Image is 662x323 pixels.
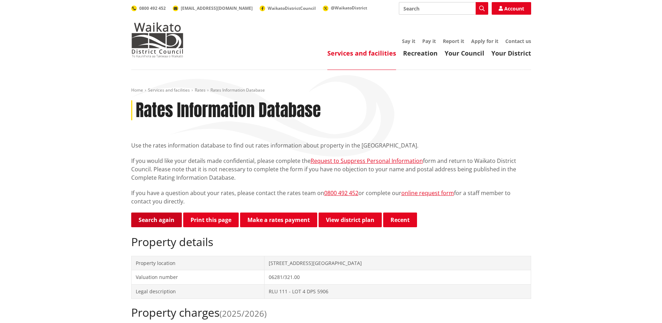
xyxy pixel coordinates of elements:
a: WaikatoDistrictCouncil [260,5,316,11]
p: Use the rates information database to find out rates information about property in the [GEOGRAPHI... [131,141,531,150]
a: Your District [491,49,531,57]
td: Property location [131,256,265,270]
span: @WaikatoDistrict [331,5,367,11]
p: If you have a question about your rates, please contact the rates team on or complete our for a s... [131,189,531,206]
span: Rates Information Database [210,87,265,93]
a: Your Council [445,49,484,57]
nav: breadcrumb [131,87,531,93]
td: Valuation number [131,270,265,285]
a: View district plan [319,213,382,227]
a: @WaikatoDistrict [323,5,367,11]
button: Print this page [183,213,239,227]
a: Request to Suppress Personal Information [311,157,423,165]
a: Say it [402,38,415,44]
a: Contact us [505,38,531,44]
a: Make a rates payment [240,213,317,227]
h2: Property details [131,235,531,249]
a: Services and facilities [327,49,396,57]
a: Services and facilities [148,87,190,93]
input: Search input [399,2,488,15]
a: Home [131,87,143,93]
a: Search again [131,213,182,227]
span: WaikatoDistrictCouncil [268,5,316,11]
button: Recent [383,213,417,227]
h2: Property charges [131,306,531,319]
a: 0800 492 452 [324,189,358,197]
img: Waikato District Council - Te Kaunihera aa Takiwaa o Waikato [131,22,184,57]
span: 0800 492 452 [139,5,166,11]
p: If you would like your details made confidential, please complete the form and return to Waikato ... [131,157,531,182]
a: Recreation [403,49,438,57]
a: Pay it [422,38,436,44]
a: Rates [195,87,206,93]
td: Legal description [131,284,265,299]
a: 0800 492 452 [131,5,166,11]
td: 06281/321.00 [265,270,531,285]
td: RLU 111 - LOT 4 DPS 5906 [265,284,531,299]
span: [EMAIL_ADDRESS][DOMAIN_NAME] [181,5,253,11]
a: Account [492,2,531,15]
span: (2025/2026) [220,308,267,319]
h1: Rates Information Database [136,100,321,121]
a: online request form [401,189,454,197]
td: [STREET_ADDRESS][GEOGRAPHIC_DATA] [265,256,531,270]
a: [EMAIL_ADDRESS][DOMAIN_NAME] [173,5,253,11]
a: Apply for it [471,38,498,44]
iframe: Messenger Launcher [630,294,655,319]
a: Report it [443,38,464,44]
